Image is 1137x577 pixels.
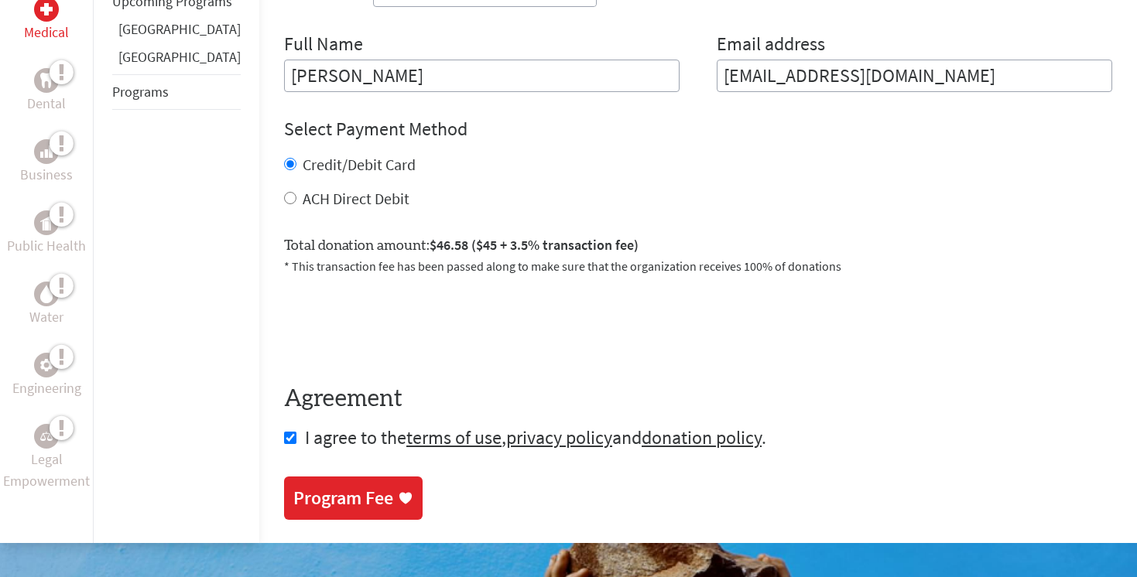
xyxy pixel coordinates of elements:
a: Public HealthPublic Health [7,210,86,257]
h4: Select Payment Method [284,117,1112,142]
div: Legal Empowerment [34,424,59,449]
span: $46.58 ($45 + 3.5% transaction fee) [430,236,639,254]
a: Legal EmpowermentLegal Empowerment [3,424,90,492]
div: Program Fee [293,486,393,510]
img: Engineering [40,359,53,371]
label: ACH Direct Debit [303,189,409,208]
p: Medical [24,22,69,43]
input: Enter Full Name [284,60,680,92]
label: Full Name [284,32,363,60]
div: Business [34,139,59,164]
img: Legal Empowerment [40,432,53,441]
label: Credit/Debit Card [303,155,416,174]
span: I agree to the , and . [305,425,766,449]
img: Medical [40,3,53,15]
img: Dental [40,73,53,87]
li: Programs [112,74,241,110]
label: Email address [717,32,825,60]
div: Water [34,282,59,306]
a: privacy policy [506,425,612,449]
div: Public Health [34,210,59,235]
img: Business [40,145,53,158]
p: Dental [27,93,66,114]
li: Belize [112,19,241,46]
a: donation policy [642,425,762,449]
iframe: reCAPTCHA [284,294,519,354]
h4: Agreement [284,385,1112,413]
div: Dental [34,68,59,93]
p: Business [20,164,73,186]
p: Legal Empowerment [3,449,90,492]
a: [GEOGRAPHIC_DATA] [118,20,241,38]
li: Panama [112,46,241,74]
p: Public Health [7,235,86,257]
a: terms of use [406,425,502,449]
a: Program Fee [284,476,423,520]
a: DentalDental [27,68,66,114]
div: Engineering [34,353,59,377]
a: WaterWater [29,282,63,328]
a: BusinessBusiness [20,139,73,186]
p: * This transaction fee has been passed along to make sure that the organization receives 100% of ... [284,257,1112,275]
img: Public Health [40,215,53,230]
a: [GEOGRAPHIC_DATA] [118,48,241,66]
input: Your Email [717,60,1112,92]
a: EngineeringEngineering [12,353,81,399]
p: Water [29,306,63,328]
label: Total donation amount: [284,234,639,257]
img: Water [40,285,53,302]
p: Engineering [12,377,81,399]
a: Programs [112,83,169,101]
